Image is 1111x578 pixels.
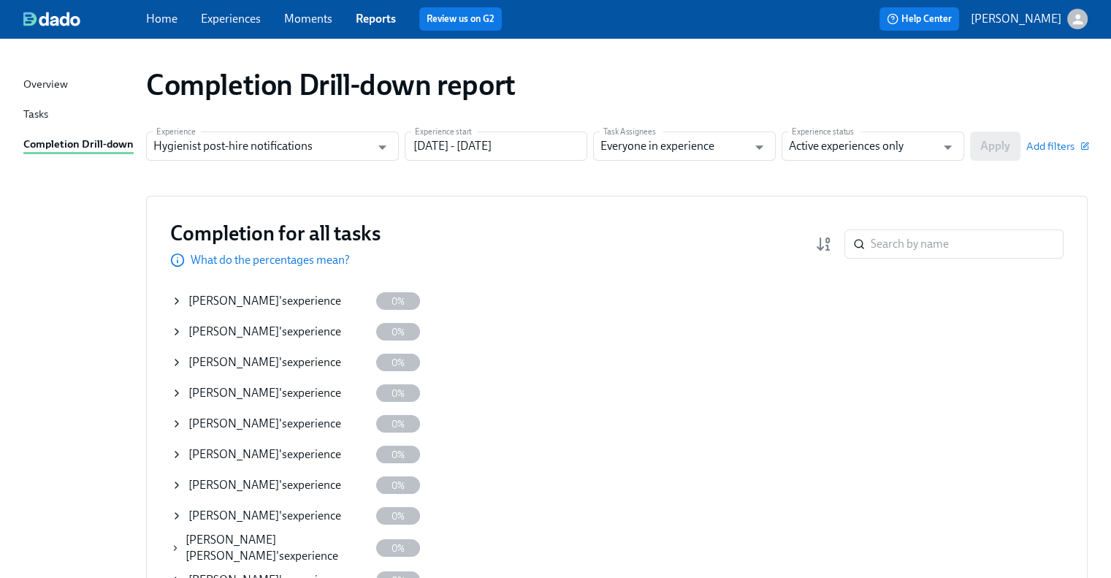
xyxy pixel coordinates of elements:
[383,388,413,399] span: 0%
[188,324,279,338] span: [PERSON_NAME]
[371,136,394,159] button: Open
[191,252,350,268] p: What do the percentages mean?
[284,12,332,26] a: Moments
[23,136,134,154] a: Completion Drill-down
[383,543,413,554] span: 0%
[383,357,413,368] span: 0%
[188,386,279,400] span: [PERSON_NAME]
[383,449,413,460] span: 0%
[383,511,413,522] span: 0%
[201,12,261,26] a: Experiences
[146,12,177,26] a: Home
[188,477,341,493] div: 's experience
[23,12,80,26] img: dado
[971,11,1061,27] p: [PERSON_NAME]
[879,7,959,31] button: Help Center
[186,533,276,563] span: Cristina Hidalgo Fajardo
[171,317,370,346] div: [PERSON_NAME]'sexperience
[171,286,370,316] div: [PERSON_NAME]'sexperience
[188,417,279,430] span: [PERSON_NAME]
[188,324,341,340] div: 's experience
[188,293,341,309] div: 's experience
[1026,139,1088,153] button: Add filters
[383,296,413,307] span: 0%
[383,480,413,491] span: 0%
[23,106,134,124] a: Tasks
[188,447,279,461] span: [PERSON_NAME]
[188,416,341,432] div: 's experience
[23,12,146,26] a: dado
[171,409,370,438] div: [PERSON_NAME]'sexperience
[171,440,370,469] div: [PERSON_NAME]'sexperience
[188,385,341,401] div: 's experience
[188,354,341,370] div: 's experience
[427,12,495,26] a: Review us on G2
[188,509,279,522] span: [PERSON_NAME]
[188,478,279,492] span: [PERSON_NAME]
[186,532,370,564] div: 's experience
[356,12,396,26] a: Reports
[23,76,68,94] div: Overview
[23,106,48,124] div: Tasks
[383,327,413,338] span: 0%
[887,12,952,26] span: Help Center
[170,220,381,246] h3: Completion for all tasks
[419,7,502,31] button: Review us on G2
[171,348,370,377] div: [PERSON_NAME]'sexperience
[188,446,341,463] div: 's experience
[748,136,771,159] button: Open
[188,355,279,369] span: [PERSON_NAME]
[936,136,959,159] button: Open
[188,508,341,524] div: 's experience
[171,501,370,531] div: [PERSON_NAME]'sexperience
[188,294,279,308] span: [PERSON_NAME]
[23,76,134,94] a: Overview
[971,9,1088,29] button: [PERSON_NAME]
[146,67,516,102] h1: Completion Drill-down report
[171,532,370,564] div: [PERSON_NAME] [PERSON_NAME]'sexperience
[815,235,833,253] svg: Completion rate (low to high)
[171,379,370,408] div: [PERSON_NAME]'sexperience
[383,419,413,430] span: 0%
[171,471,370,500] div: [PERSON_NAME]'sexperience
[871,229,1064,259] input: Search by name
